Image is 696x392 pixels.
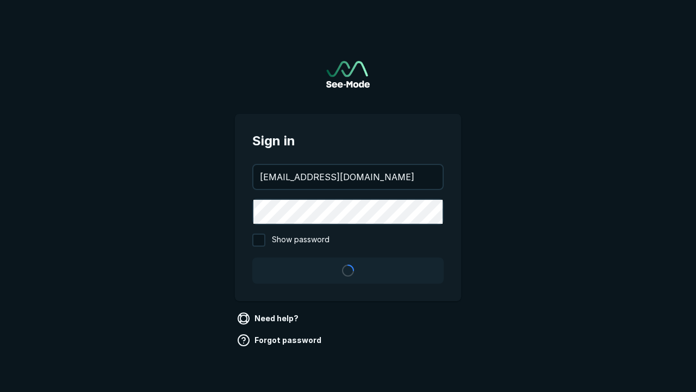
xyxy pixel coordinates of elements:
span: Sign in [252,131,444,151]
a: Go to sign in [326,61,370,88]
span: Show password [272,234,330,247]
input: your@email.com [253,165,443,189]
a: Forgot password [235,332,326,349]
img: See-Mode Logo [326,61,370,88]
a: Need help? [235,310,303,327]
